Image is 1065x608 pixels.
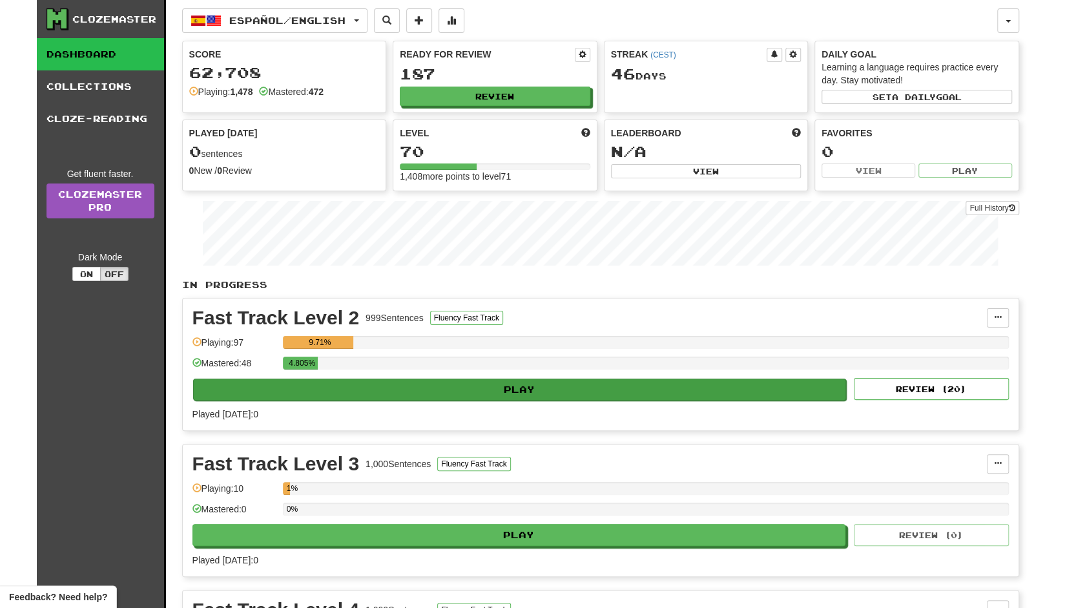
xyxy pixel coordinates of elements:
[287,357,318,370] div: 4.805%
[650,50,676,59] a: (CEST)
[182,8,367,33] button: Español/English
[189,143,380,160] div: sentences
[100,267,129,281] button: Off
[189,127,258,140] span: Played [DATE]
[229,15,346,26] span: Español / English
[400,87,590,106] button: Review
[400,127,429,140] span: Level
[792,127,801,140] span: This week in points, UTC
[192,524,846,546] button: Play
[37,38,164,70] a: Dashboard
[406,8,432,33] button: Add sentence to collection
[854,524,1009,546] button: Review (0)
[822,61,1012,87] div: Learning a language requires practice every day. Stay motivated!
[189,164,380,177] div: New / Review
[189,85,253,98] div: Playing:
[192,308,360,328] div: Fast Track Level 2
[189,48,380,61] div: Score
[400,48,575,61] div: Ready for Review
[47,251,154,264] div: Dark Mode
[182,278,1019,291] p: In Progress
[366,311,424,324] div: 999 Sentences
[192,409,258,419] span: Played [DATE]: 0
[581,127,590,140] span: Score more points to level up
[611,65,636,83] span: 46
[309,87,324,97] strong: 472
[891,92,935,101] span: a daily
[287,482,290,495] div: 1%
[192,336,276,357] div: Playing: 97
[47,183,154,218] a: ClozemasterPro
[611,142,646,160] span: N/A
[611,66,801,83] div: Day s
[192,503,276,524] div: Mastered: 0
[822,143,1012,160] div: 0
[366,457,431,470] div: 1,000 Sentences
[47,167,154,180] div: Get fluent faster.
[192,357,276,378] div: Mastered: 48
[430,311,503,325] button: Fluency Fast Track
[230,87,253,97] strong: 1,478
[72,13,156,26] div: Clozemaster
[189,65,380,81] div: 62,708
[287,336,353,349] div: 9.71%
[189,142,202,160] span: 0
[611,127,681,140] span: Leaderboard
[966,201,1018,215] button: Full History
[259,85,324,98] div: Mastered:
[822,163,915,178] button: View
[437,457,510,471] button: Fluency Fast Track
[37,70,164,103] a: Collections
[918,163,1012,178] button: Play
[822,127,1012,140] div: Favorites
[400,66,590,82] div: 187
[854,378,1009,400] button: Review (20)
[611,48,767,61] div: Streak
[189,165,194,176] strong: 0
[193,379,847,401] button: Play
[611,164,801,178] button: View
[37,103,164,135] a: Cloze-Reading
[374,8,400,33] button: Search sentences
[192,555,258,565] span: Played [DATE]: 0
[192,454,360,474] div: Fast Track Level 3
[192,482,276,503] div: Playing: 10
[822,48,1012,61] div: Daily Goal
[72,267,101,281] button: On
[400,170,590,183] div: 1,408 more points to level 71
[217,165,222,176] strong: 0
[822,90,1012,104] button: Seta dailygoal
[400,143,590,160] div: 70
[9,591,107,603] span: Open feedback widget
[439,8,464,33] button: More stats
